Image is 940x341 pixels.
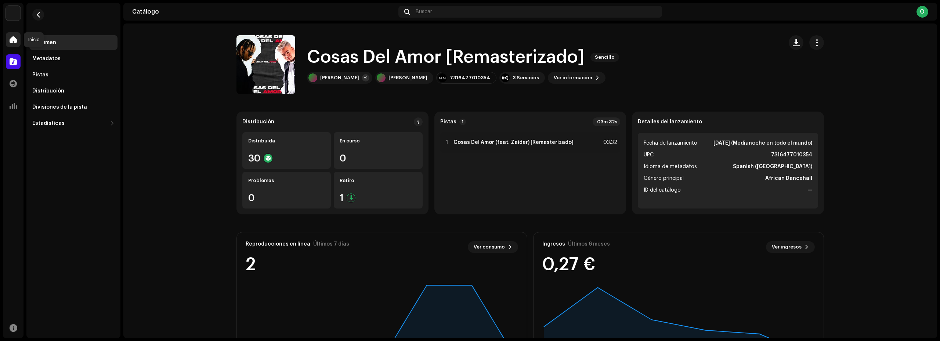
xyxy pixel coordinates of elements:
re-m-nav-item: Distribución [29,84,117,98]
strong: Detalles del lanzamiento [638,119,702,125]
div: Problemas [248,178,325,184]
div: Ingresos [542,241,565,247]
div: Pistas [32,72,48,78]
h1: Cosas Del Amor [Remasterizado] [307,46,585,69]
div: 7316477010354 [450,75,490,81]
div: En curso [340,138,416,144]
div: Reproducciones en línea [246,241,310,247]
re-m-nav-item: Resumen [29,35,117,50]
strong: — [807,186,812,195]
div: 3 Servicios [513,75,539,81]
div: Estadísticas [32,120,65,126]
strong: Spanish ([GEOGRAPHIC_DATA]) [733,162,812,171]
re-m-nav-item: Pistas [29,68,117,82]
re-m-nav-item: Metadatos [29,51,117,66]
span: Ver información [554,70,592,85]
span: Idioma de metadatos [644,162,697,171]
div: Catálogo [132,9,395,15]
div: [PERSON_NAME] [388,75,427,81]
div: 03:32 [601,138,617,147]
span: Sencillo [590,53,619,62]
span: Ver consumo [474,240,505,254]
div: 03m 32s [593,117,620,126]
div: +1 [362,74,369,81]
re-m-nav-item: Divisiones de la pista [29,100,117,115]
div: Últimos 6 meses [568,241,610,247]
div: Distribución [32,88,64,94]
img: 297a105e-aa6c-4183-9ff4-27133c00f2e2 [6,6,21,21]
strong: African Dancehall [765,174,812,183]
div: Últimos 7 días [313,241,349,247]
button: Ver consumo [468,241,518,253]
strong: 7316477010354 [771,150,812,159]
div: [PERSON_NAME] [320,75,359,81]
span: UPC [644,150,654,159]
span: ID del catálogo [644,186,681,195]
div: Distribución [242,119,274,125]
div: Resumen [32,40,56,46]
button: Ver información [548,72,605,84]
re-m-nav-dropdown: Estadísticas [29,116,117,131]
p-badge: 1 [459,119,466,125]
div: Retiro [340,178,416,184]
span: Ver ingresos [772,240,802,254]
span: Fecha de lanzamiento [644,139,697,148]
span: Género principal [644,174,684,183]
div: Divisiones de la pista [32,104,87,110]
strong: [DATE] (Medianoche en todo el mundo) [713,139,812,148]
strong: Pistas [440,119,456,125]
button: Ver ingresos [766,241,815,253]
div: Metadatos [32,56,61,62]
div: Distribuída [248,138,325,144]
strong: Cosas Del Amor (feat. Zaider) [Remasterizado] [453,139,574,145]
div: O [916,6,928,18]
span: Buscar [416,9,432,15]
